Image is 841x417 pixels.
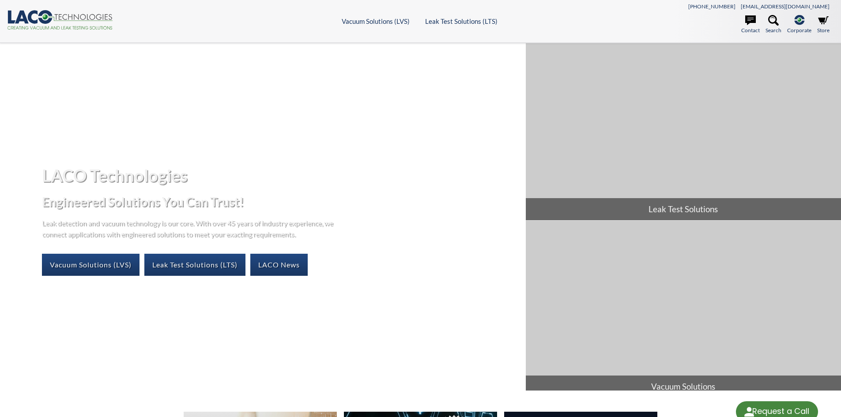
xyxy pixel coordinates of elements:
[42,194,518,210] h2: Engineered Solutions You Can Trust!
[526,221,841,398] a: Vacuum Solutions
[787,26,811,34] span: Corporate
[342,17,410,25] a: Vacuum Solutions (LVS)
[526,198,841,220] span: Leak Test Solutions
[144,254,245,276] a: Leak Test Solutions (LTS)
[688,3,735,10] a: [PHONE_NUMBER]
[425,17,498,25] a: Leak Test Solutions (LTS)
[42,165,518,186] h1: LACO Technologies
[766,15,781,34] a: Search
[42,217,338,240] p: Leak detection and vacuum technology is our core. With over 45 years of industry experience, we c...
[741,15,760,34] a: Contact
[526,43,841,220] a: Leak Test Solutions
[741,3,830,10] a: [EMAIL_ADDRESS][DOMAIN_NAME]
[250,254,308,276] a: LACO News
[526,376,841,398] span: Vacuum Solutions
[42,254,140,276] a: Vacuum Solutions (LVS)
[817,15,830,34] a: Store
